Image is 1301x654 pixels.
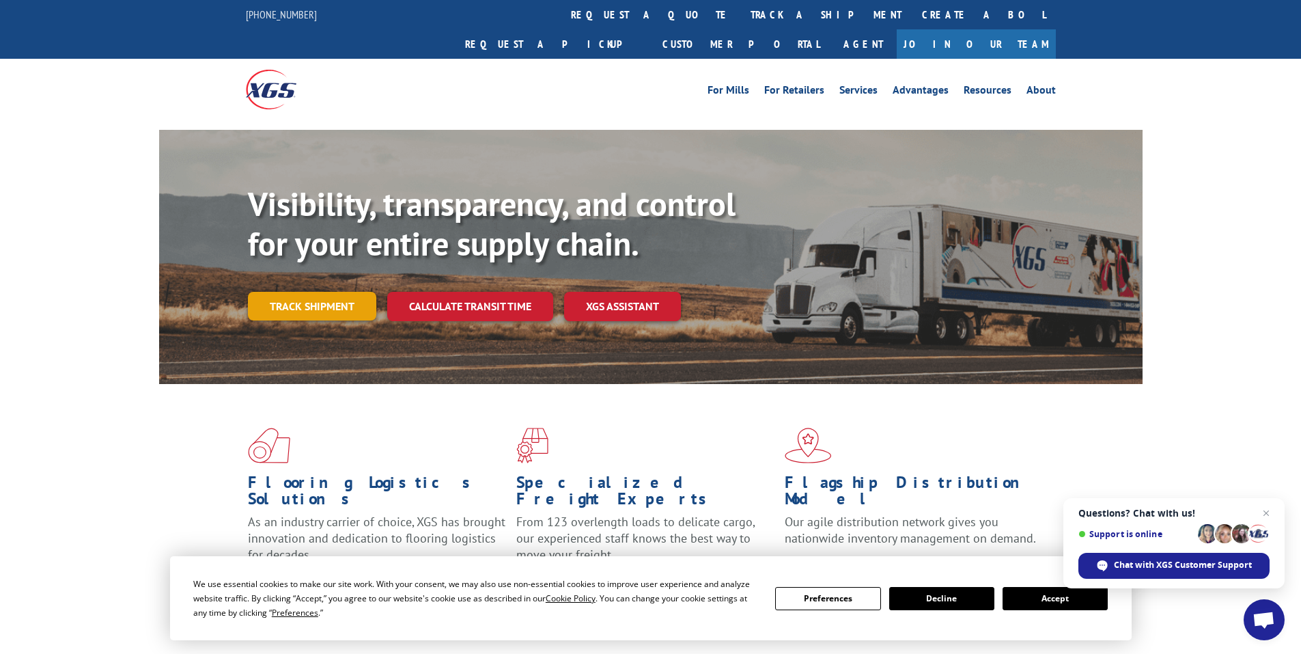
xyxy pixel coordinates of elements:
[246,8,317,21] a: [PHONE_NUMBER]
[1244,599,1285,640] a: Open chat
[893,85,949,100] a: Advantages
[546,592,596,604] span: Cookie Policy
[775,587,880,610] button: Preferences
[889,587,994,610] button: Decline
[248,474,506,514] h1: Flooring Logistics Solutions
[272,607,318,618] span: Preferences
[248,428,290,463] img: xgs-icon-total-supply-chain-intelligence-red
[1026,85,1056,100] a: About
[170,556,1132,640] div: Cookie Consent Prompt
[1078,553,1270,579] span: Chat with XGS Customer Support
[964,85,1011,100] a: Resources
[516,474,774,514] h1: Specialized Freight Experts
[387,292,553,321] a: Calculate transit time
[652,29,830,59] a: Customer Portal
[516,514,774,575] p: From 123 overlength loads to delicate cargo, our experienced staff knows the best way to move you...
[1078,508,1270,519] span: Questions? Chat with us!
[708,85,749,100] a: For Mills
[1078,529,1193,539] span: Support is online
[764,85,824,100] a: For Retailers
[1114,559,1252,571] span: Chat with XGS Customer Support
[785,428,832,463] img: xgs-icon-flagship-distribution-model-red
[1003,587,1108,610] button: Accept
[785,514,1036,546] span: Our agile distribution network gives you nationwide inventory management on demand.
[785,474,1043,514] h1: Flagship Distribution Model
[516,428,548,463] img: xgs-icon-focused-on-flooring-red
[193,577,759,620] div: We use essential cookies to make our site work. With your consent, we may also use non-essential ...
[564,292,681,321] a: XGS ASSISTANT
[248,292,376,321] a: Track shipment
[248,182,736,264] b: Visibility, transparency, and control for your entire supply chain.
[455,29,652,59] a: Request a pickup
[839,85,878,100] a: Services
[897,29,1056,59] a: Join Our Team
[830,29,897,59] a: Agent
[248,514,505,562] span: As an industry carrier of choice, XGS has brought innovation and dedication to flooring logistics...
